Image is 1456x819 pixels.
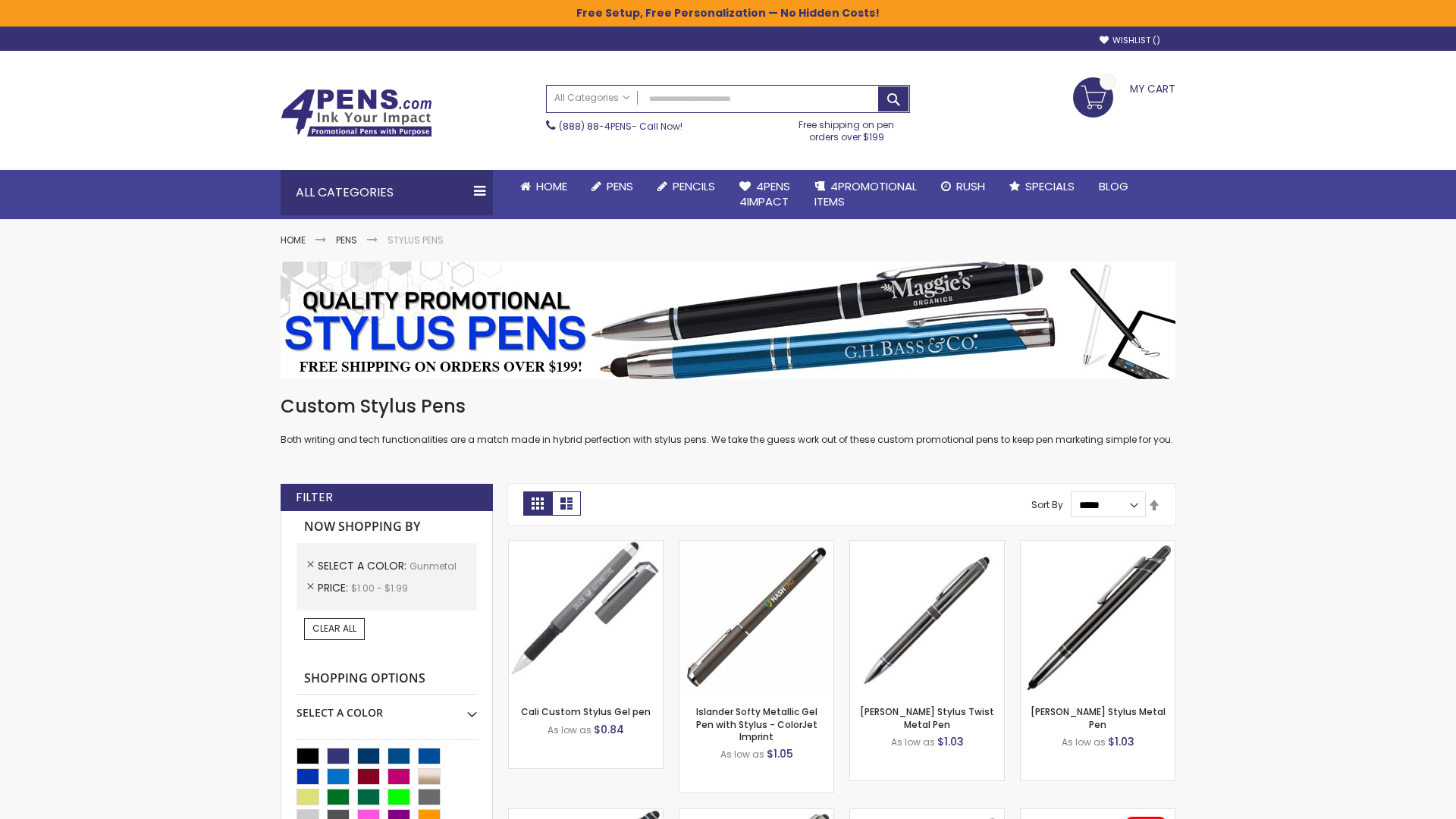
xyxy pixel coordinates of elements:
[1099,178,1128,194] span: Blog
[318,558,409,573] span: Select A Color
[1021,540,1175,553] a: Olson Stylus Metal Pen-Gunmetal
[1108,734,1134,749] span: $1.03
[767,746,793,761] span: $1.05
[937,734,964,749] span: $1.03
[388,234,444,246] strong: Stylus Pens
[850,541,1004,695] img: Colter Stylus Twist Metal Pen-Gunmetal
[783,113,911,143] div: Free shipping on pen orders over $199
[679,541,833,695] img: Islander Softy Metallic Gel Pen with Stylus - ColorJet Imprint-Gunmetal
[509,541,663,695] img: Cali Custom Stylus Gel pen-Gunmetal
[929,170,997,203] a: Rush
[281,394,1175,419] h1: Custom Stylus Pens
[281,394,1175,447] div: Both writing and tech functionalities are a match made in hybrid perfection with stylus pens. We ...
[696,705,817,742] a: Islander Softy Metallic Gel Pen with Stylus - ColorJet Imprint
[297,663,477,695] strong: Shopping Options
[850,540,1004,553] a: Colter Stylus Twist Metal Pen-Gunmetal
[814,178,917,209] span: 4PROMOTIONAL ITEMS
[720,748,764,761] span: As low as
[536,178,567,194] span: Home
[312,622,356,635] span: Clear All
[281,170,493,215] div: All Categories
[1025,178,1075,194] span: Specials
[508,170,579,203] a: Home
[860,705,994,730] a: [PERSON_NAME] Stylus Twist Metal Pen
[1031,498,1063,511] label: Sort By
[509,540,663,553] a: Cali Custom Stylus Gel pen-Gunmetal
[1031,705,1166,730] a: [PERSON_NAME] Stylus Metal Pen
[579,170,645,203] a: Pens
[956,178,985,194] span: Rush
[554,92,630,104] span: All Categories
[281,89,432,137] img: 4Pens Custom Pens and Promotional Products
[281,262,1175,379] img: Stylus Pens
[548,723,591,736] span: As low as
[727,170,802,219] a: 4Pens4impact
[739,178,790,209] span: 4Pens 4impact
[297,511,477,543] strong: Now Shopping by
[281,234,306,246] a: Home
[997,170,1087,203] a: Specials
[559,120,632,133] a: (888) 88-4PENS
[1021,541,1175,695] img: Olson Stylus Metal Pen-Gunmetal
[1100,35,1160,46] a: Wishlist
[304,618,365,639] a: Clear All
[547,86,638,111] a: All Categories
[594,722,624,737] span: $0.84
[559,120,682,133] span: - Call Now!
[409,560,457,573] span: Gunmetal
[645,170,727,203] a: Pencils
[523,491,552,516] strong: Grid
[607,178,633,194] span: Pens
[297,695,477,720] div: Select A Color
[891,736,935,748] span: As low as
[679,540,833,553] a: Islander Softy Metallic Gel Pen with Stylus - ColorJet Imprint-Gunmetal
[802,170,929,219] a: 4PROMOTIONALITEMS
[1087,170,1141,203] a: Blog
[1062,736,1106,748] span: As low as
[318,580,351,595] span: Price
[296,489,333,506] strong: Filter
[673,178,715,194] span: Pencils
[521,705,651,718] a: Cali Custom Stylus Gel pen
[351,582,408,595] span: $1.00 - $1.99
[336,234,357,246] a: Pens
